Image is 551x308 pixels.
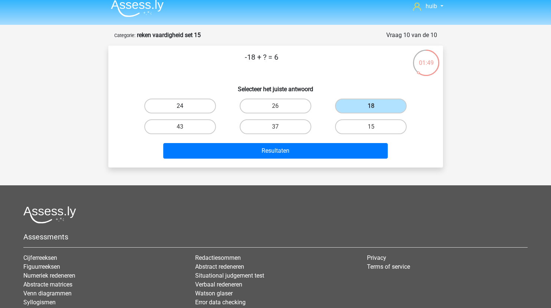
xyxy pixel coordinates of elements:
p: -18 + ? = 6 [120,52,403,74]
label: 43 [144,119,216,134]
a: Watson glaser [195,290,233,297]
a: Abstract redeneren [195,263,244,270]
a: Terms of service [367,263,410,270]
a: Venn diagrammen [23,290,72,297]
a: Verbaal redeneren [195,281,242,288]
small: Categorie: [114,33,135,38]
label: 18 [335,99,407,113]
h5: Assessments [23,232,528,241]
a: Figuurreeksen [23,263,60,270]
a: Privacy [367,254,386,261]
a: huib [410,2,446,11]
a: Cijferreeksen [23,254,57,261]
label: 15 [335,119,407,134]
a: Redactiesommen [195,254,241,261]
a: Situational judgement test [195,272,264,279]
img: Assessly logo [23,206,76,223]
label: 37 [240,119,311,134]
div: Vraag 10 van de 10 [386,31,437,40]
a: Syllogismen [23,299,56,306]
a: Error data checking [195,299,246,306]
button: Resultaten [163,143,388,159]
div: 01:49 [412,49,440,67]
a: Numeriek redeneren [23,272,75,279]
span: huib [426,3,437,10]
label: 24 [144,99,216,113]
a: Abstracte matrices [23,281,72,288]
label: 26 [240,99,311,113]
h6: Selecteer het juiste antwoord [120,80,431,93]
strong: reken vaardigheid set 15 [137,32,201,39]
